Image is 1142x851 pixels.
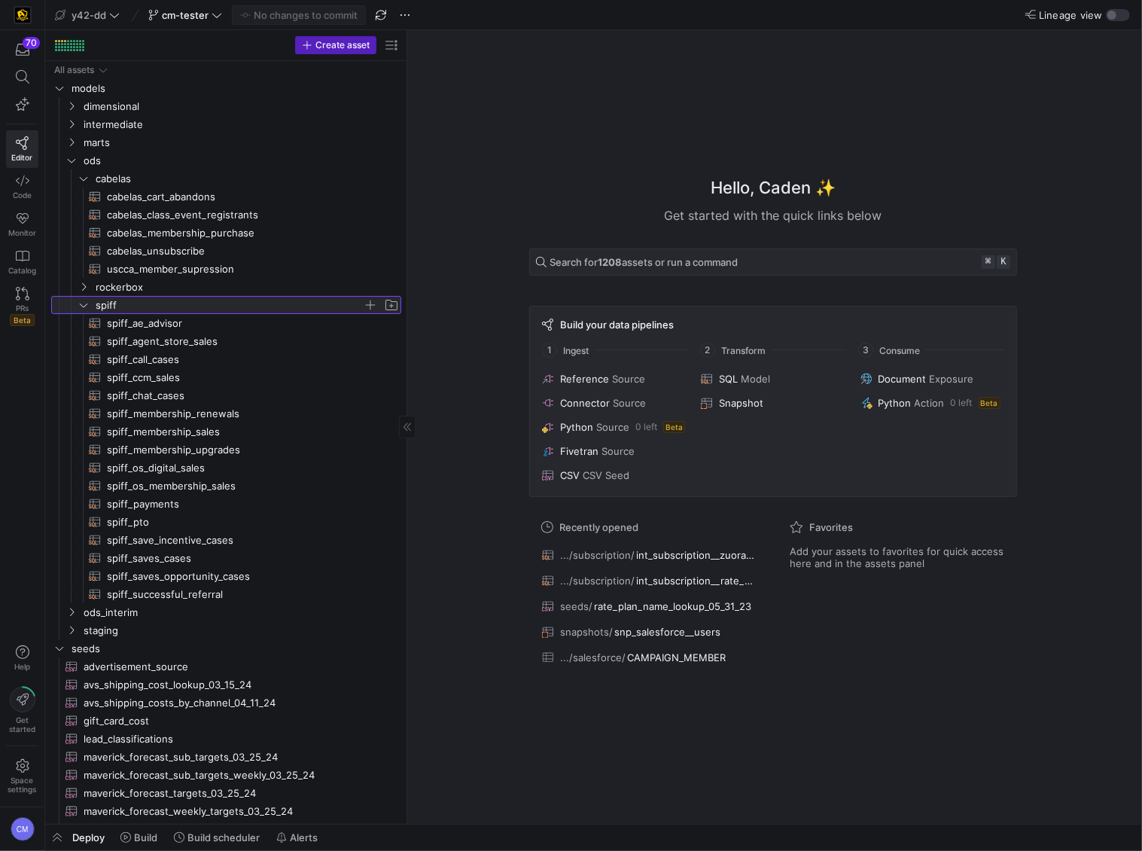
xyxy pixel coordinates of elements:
[51,712,401,730] div: Press SPACE to select this row.
[51,314,401,332] div: Press SPACE to select this row.
[614,626,720,638] span: snp_salesforce__users
[51,368,401,386] a: spiff_ccm_sales​​​​​​​​​​
[12,153,33,162] span: Editor
[51,61,401,79] div: Press SPACE to select this row.
[107,586,384,603] span: spiff_successful_referral​​​​​​​​​​
[719,373,738,385] span: SQL
[84,604,399,621] span: ods_interim
[698,394,848,412] button: Snapshot
[598,256,622,268] strong: 1208
[915,397,945,409] span: Action
[6,243,38,281] a: Catalog
[51,332,401,350] a: spiff_agent_store_sales​​​​​​​​​​
[583,469,629,481] span: CSV Seed
[96,170,399,188] span: cabelas
[6,130,38,168] a: Editor
[107,568,384,585] span: spiff_saves_opportunity_cases​​​​​​​​​​
[560,421,593,433] span: Python
[107,188,384,206] span: cabelas_cart_abandons​​​​​​​​​​
[613,397,646,409] span: Source
[51,441,401,459] div: Press SPACE to select this row.
[6,639,38,678] button: Help
[663,421,685,433] span: Beta
[107,405,384,422] span: spiff_membership_renewals​​​​​​​​​​
[13,662,32,671] span: Help
[560,626,613,638] span: snapshots/
[72,640,399,657] span: seeds
[10,314,35,326] span: Beta
[51,676,401,694] div: Press SPACE to select this row.
[51,477,401,495] div: Press SPACE to select this row.
[6,168,38,206] a: Code
[84,731,384,748] span: lead_classifications​​​​​​
[295,36,376,54] button: Create asset
[51,422,401,441] div: Press SPACE to select this row.
[107,532,384,549] span: spiff_save_incentive_cases​​​​​​​​​​
[560,600,592,612] span: seeds/
[84,98,399,115] span: dimensional
[612,373,645,385] span: Source
[698,370,848,388] button: SQLModel
[51,639,401,657] div: Press SPACE to select this row.
[84,622,399,639] span: staging
[538,596,760,616] button: seeds/rate_plan_name_lookup_05_31_23
[857,370,1007,388] button: DocumentExposure
[84,749,384,766] span: maverick_forecast_sub_targets_03_25_24​​​​​​
[719,397,763,409] span: Snapshot
[982,255,995,269] kbd: ⌘
[107,242,384,260] span: cabelas_unsubscribe​​​​​​​​​​
[72,9,106,21] span: y42-dd
[51,495,401,513] div: Press SPACE to select this row.
[539,466,689,484] button: CSVCSV Seed
[51,350,401,368] a: spiff_call_cases​​​​​​​​​​
[51,133,401,151] div: Press SPACE to select this row.
[529,249,1017,276] button: Search for1208assets or run a command⌘k
[51,712,401,730] a: gift_card_cost​​​​​​
[560,373,609,385] span: Reference
[51,459,401,477] div: Press SPACE to select this row.
[107,496,384,513] span: spiff_payments​​​​​​​​​​
[16,303,29,313] span: PRs
[11,817,35,841] div: CM
[9,715,35,734] span: Get started
[51,694,401,712] a: avs_shipping_costs_by_channel_04_11_24​​​​​​
[84,712,384,730] span: gift_card_cost​​​​​​
[51,314,401,332] a: spiff_ae_advisor​​​​​​​​​​
[84,116,399,133] span: intermediate
[8,266,36,275] span: Catalog
[84,676,384,694] span: avs_shipping_cost_lookup_03_15_24​​​​​​
[951,398,973,408] span: 0 left
[51,531,401,549] div: Press SPACE to select this row.
[13,191,32,200] span: Code
[51,260,401,278] div: Press SPACE to select this row.
[96,297,363,314] span: spiff
[51,603,401,621] div: Press SPACE to select this row.
[560,469,580,481] span: CSV
[107,459,384,477] span: spiff_os_digital_sales​​​​​​​​​​
[51,5,123,25] button: y42-dd
[8,776,37,794] span: Space settings
[114,825,164,850] button: Build
[51,784,401,802] a: maverick_forecast_targets_03_25_24​​​​​​
[51,260,401,278] a: uscca_member_supression​​​​​​​​​​
[560,445,598,457] span: Fivetran
[23,37,40,49] div: 70
[51,567,401,585] div: Press SPACE to select this row.
[51,422,401,441] a: spiff_membership_sales​​​​​​​​​​
[879,373,927,385] span: Document
[270,825,324,850] button: Alerts
[51,459,401,477] a: spiff_os_digital_sales​​​​​​​​​​
[107,206,384,224] span: cabelas_class_event_registrants​​​​​​​​​​
[529,206,1017,224] div: Get started with the quick links below
[51,549,401,567] a: spiff_saves_cases​​​​​​​​​​
[560,575,635,587] span: .../subscription/
[51,278,401,296] div: Press SPACE to select this row.
[107,441,384,459] span: spiff_membership_upgrades​​​​​​​​​​
[51,730,401,748] div: Press SPACE to select this row.
[51,567,401,585] a: spiff_saves_opportunity_cases​​​​​​​​​​
[51,368,401,386] div: Press SPACE to select this row.
[997,255,1010,269] kbd: k
[107,550,384,567] span: spiff_saves_cases​​​​​​​​​​
[51,766,401,784] a: maverick_forecast_sub_targets_weekly_03_25_24​​​​​​
[879,397,912,409] span: Python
